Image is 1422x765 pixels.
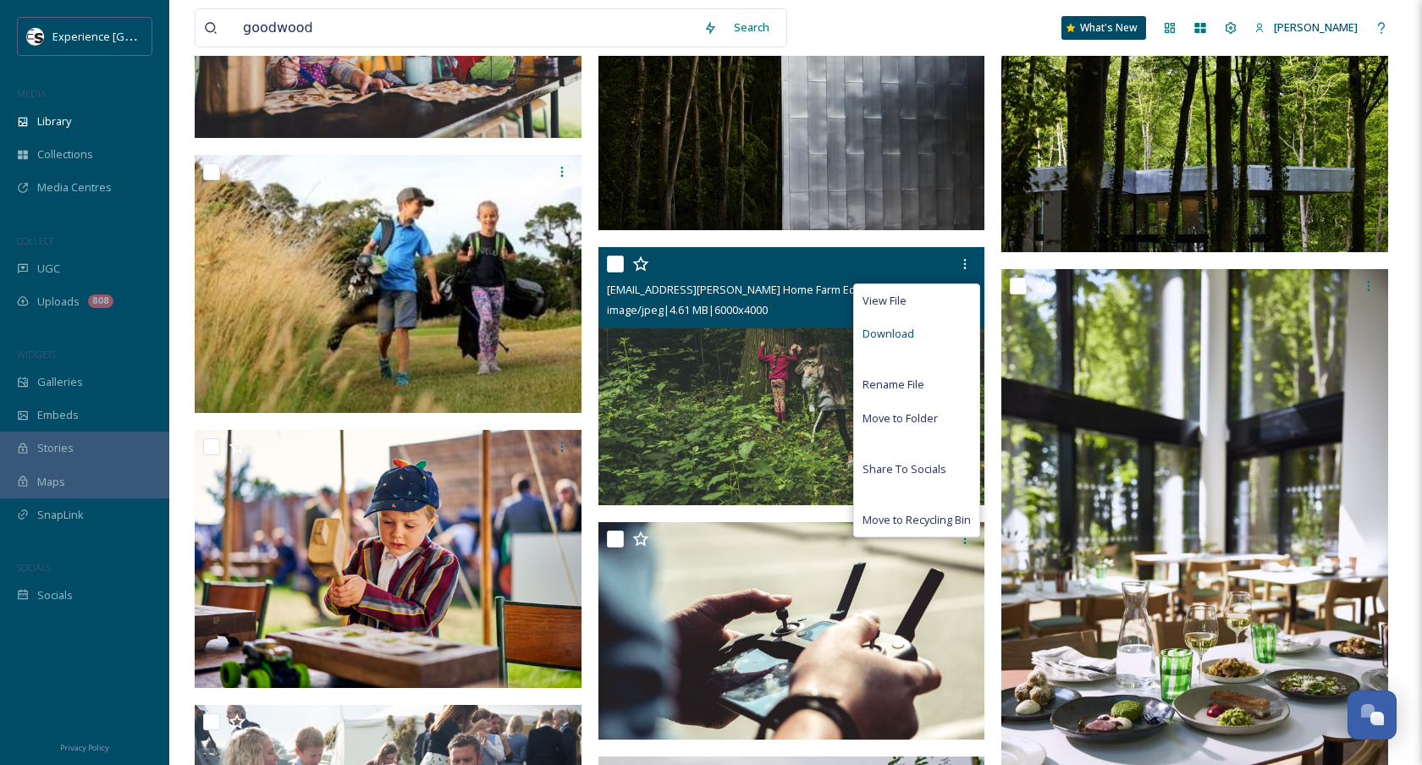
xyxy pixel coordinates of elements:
input: Search your library [234,9,695,47]
span: [EMAIL_ADDRESS][PERSON_NAME] Home Farm Education [DATE] Edit-22.jpg [607,281,983,297]
span: MEDIA [17,87,47,100]
a: [PERSON_NAME] [1246,11,1366,44]
img: WSCC%20ES%20Socials%20Icon%20-%20Secondary%20-%20Black.jpg [27,28,44,45]
img: ext_1741886177.703917_kate.taylor@goodwood.com-Goodwood Home Farm Education June 2021 Edit-22.jpg [598,247,985,505]
span: Stories [37,440,74,456]
span: COLLECT [17,234,53,247]
a: Privacy Policy [60,736,109,757]
button: Open Chat [1348,691,1397,740]
span: Move to Recycling Bin [863,512,971,528]
img: ext_1741886168.671571_kate.taylor@goodwood.com-Easter Kids Activities .png [598,522,985,740]
span: UGC [37,261,60,277]
span: Experience [GEOGRAPHIC_DATA] [52,28,220,44]
div: Search [725,11,778,44]
a: What's New [1061,16,1146,40]
span: WIDGETS [17,348,56,360]
span: Media Centres [37,179,112,195]
span: Move to Folder [863,410,938,427]
span: Privacy Policy [60,742,109,753]
span: Share To Socials [863,461,946,477]
img: ext_1741886167.206513_kate.taylor@goodwood.com-Crafting_2.png [195,430,581,688]
span: Rename File [863,377,924,393]
span: Maps [37,474,65,490]
span: SOCIALS [17,561,51,574]
span: Library [37,113,71,129]
span: SnapLink [37,507,84,523]
span: View File [863,293,907,309]
span: image/jpeg | 4.61 MB | 6000 x 4000 [607,302,768,317]
span: Uploads [37,294,80,310]
span: Download [863,326,914,342]
span: Socials [37,587,73,603]
span: Galleries [37,374,83,390]
span: [PERSON_NAME] [1274,19,1358,35]
span: Collections [37,146,93,162]
span: Embeds [37,407,79,423]
img: ext_1741886170.160665_kate.taylor@goodwood.com-Little Golfers.jpg [195,155,581,413]
div: 808 [88,294,113,308]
